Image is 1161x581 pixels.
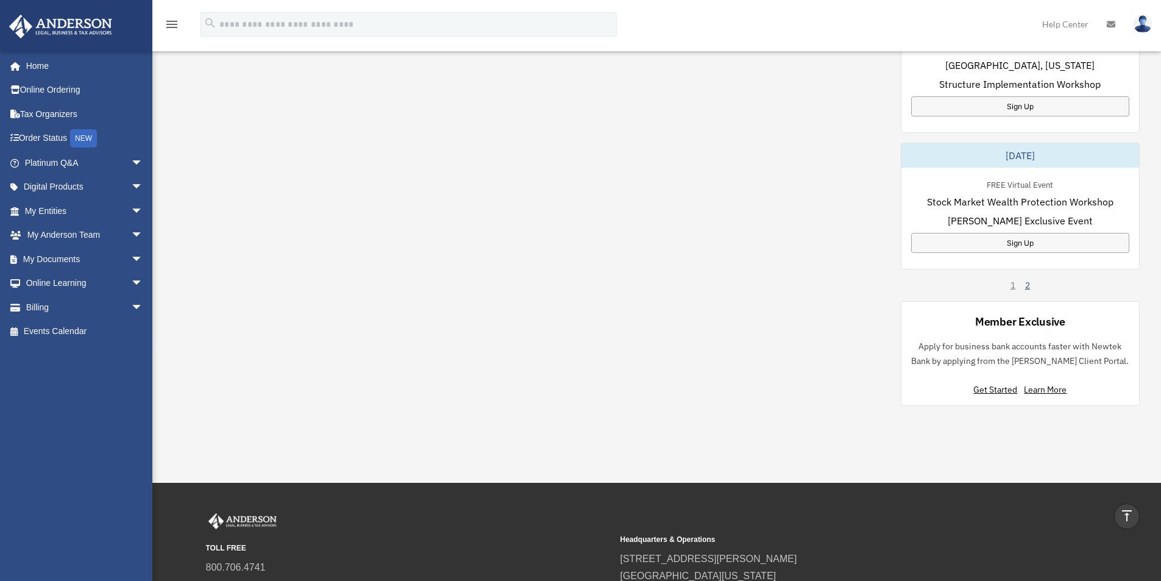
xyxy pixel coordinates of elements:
a: [GEOGRAPHIC_DATA][US_STATE] [620,571,776,581]
p: Apply for business bank accounts faster with Newtek Bank by applying from the [PERSON_NAME] Clien... [911,339,1129,369]
img: Anderson Advisors Platinum Portal [206,513,279,529]
a: 2 [1025,279,1030,291]
a: 800.706.4741 [206,562,266,572]
a: My Anderson Teamarrow_drop_down [9,223,162,248]
span: Structure Implementation Workshop [939,77,1101,91]
span: arrow_drop_down [131,175,155,200]
a: Billingarrow_drop_down [9,295,162,319]
a: Get Started [973,384,1022,395]
span: Stock Market Wealth Protection Workshop [927,194,1113,209]
i: menu [165,17,179,32]
a: Order StatusNEW [9,126,162,151]
a: Online Ordering [9,78,162,102]
i: search [204,16,217,30]
div: [DATE] [901,143,1139,168]
div: Member Exclusive [975,314,1065,329]
span: [GEOGRAPHIC_DATA], [US_STATE] [945,58,1095,73]
a: [STREET_ADDRESS][PERSON_NAME] [620,554,797,564]
div: FREE Virtual Event [977,177,1063,190]
span: arrow_drop_down [131,271,155,296]
span: arrow_drop_down [131,199,155,224]
span: arrow_drop_down [131,151,155,176]
a: vertical_align_top [1114,504,1140,529]
a: Learn More [1024,384,1067,395]
a: Sign Up [911,233,1129,253]
a: Online Learningarrow_drop_down [9,271,162,296]
small: Headquarters & Operations [620,533,1026,546]
small: TOLL FREE [206,542,612,555]
span: [PERSON_NAME] Exclusive Event [948,213,1093,228]
a: Platinum Q&Aarrow_drop_down [9,151,162,175]
a: My Documentsarrow_drop_down [9,247,162,271]
span: arrow_drop_down [131,223,155,248]
span: arrow_drop_down [131,295,155,320]
a: Digital Productsarrow_drop_down [9,175,162,199]
a: My Entitiesarrow_drop_down [9,199,162,223]
a: Events Calendar [9,319,162,344]
div: NEW [70,129,97,148]
img: User Pic [1134,15,1152,33]
img: Anderson Advisors Platinum Portal [5,15,116,38]
i: vertical_align_top [1120,508,1134,523]
a: Home [9,54,155,78]
a: Sign Up [911,96,1129,116]
a: menu [165,21,179,32]
a: Tax Organizers [9,102,162,126]
span: arrow_drop_down [131,247,155,272]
